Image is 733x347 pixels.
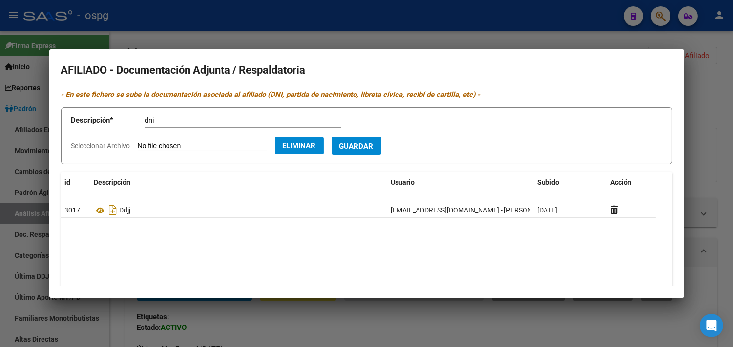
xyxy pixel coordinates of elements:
[387,172,534,193] datatable-header-cell: Usuario
[275,137,324,154] button: Eliminar
[65,178,71,186] span: id
[65,206,81,214] span: 3017
[61,90,481,99] i: - En este fichero se sube la documentación asociada al afiliado (DNI, partida de nacimiento, libr...
[90,172,387,193] datatable-header-cell: Descripción
[71,142,130,150] span: Seleccionar Archivo
[391,206,557,214] span: [EMAIL_ADDRESS][DOMAIN_NAME] - [PERSON_NAME]
[283,141,316,150] span: Eliminar
[534,172,607,193] datatable-header-cell: Subido
[94,178,131,186] span: Descripción
[120,207,131,214] span: Ddjj
[391,178,415,186] span: Usuario
[538,206,558,214] span: [DATE]
[71,115,145,126] p: Descripción
[538,178,560,186] span: Subido
[61,61,672,79] h2: AFILIADO - Documentación Adjunta / Respaldatoria
[332,137,381,155] button: Guardar
[607,172,656,193] datatable-header-cell: Acción
[611,178,632,186] span: Acción
[339,142,374,151] span: Guardar
[700,314,723,337] div: Open Intercom Messenger
[61,172,90,193] datatable-header-cell: id
[107,202,120,218] i: Descargar documento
